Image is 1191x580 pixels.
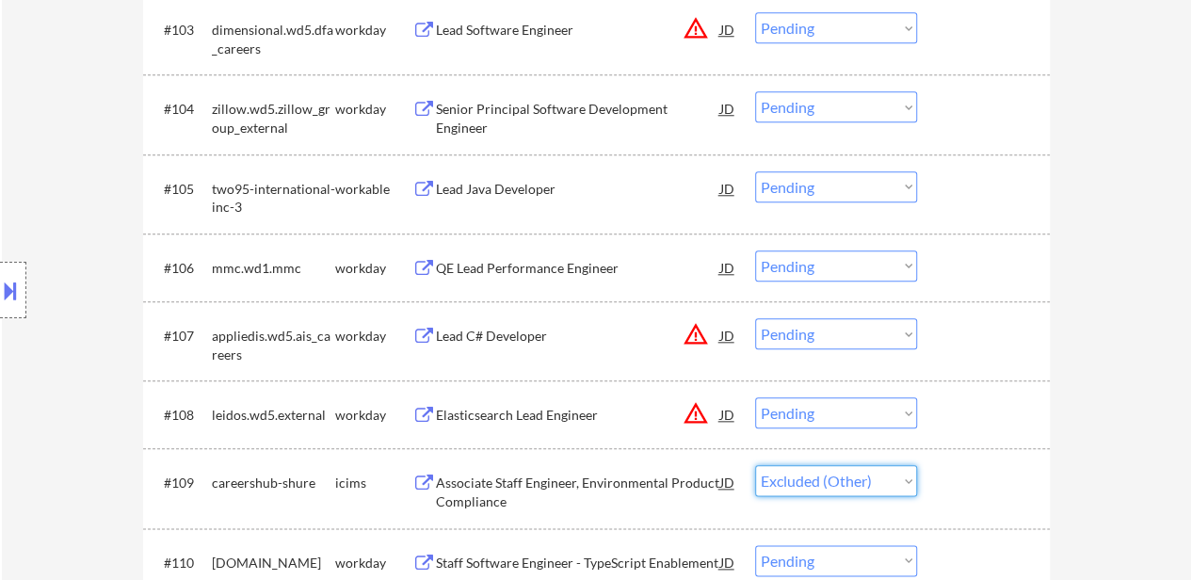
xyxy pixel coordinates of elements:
div: careershub-shure [212,474,335,492]
div: Senior Principal Software Development Engineer [436,100,720,137]
div: JD [718,91,737,125]
div: workday [335,554,412,572]
button: warning_amber [683,321,709,347]
div: #103 [164,21,197,40]
div: workday [335,21,412,40]
div: dimensional.wd5.dfa_careers [212,21,335,57]
div: Associate Staff Engineer, Environmental Product Compliance [436,474,720,510]
div: Lead Software Engineer [436,21,720,40]
div: JD [718,12,737,46]
div: workable [335,180,412,199]
button: warning_amber [683,400,709,427]
div: Lead Java Developer [436,180,720,199]
div: Staff Software Engineer - TypeScript Enablement [436,554,720,572]
div: JD [718,318,737,352]
div: workday [335,406,412,425]
div: #110 [164,554,197,572]
div: JD [718,465,737,499]
div: Elasticsearch Lead Engineer [436,406,720,425]
div: [DOMAIN_NAME] [212,554,335,572]
div: Lead C# Developer [436,327,720,346]
div: zillow.wd5.zillow_group_external [212,100,335,137]
div: JD [718,250,737,284]
div: JD [718,397,737,431]
div: JD [718,545,737,579]
button: warning_amber [683,15,709,41]
div: workday [335,100,412,119]
div: #109 [164,474,197,492]
div: icims [335,474,412,492]
div: #104 [164,100,197,119]
div: workday [335,259,412,278]
div: JD [718,171,737,205]
div: workday [335,327,412,346]
div: QE Lead Performance Engineer [436,259,720,278]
